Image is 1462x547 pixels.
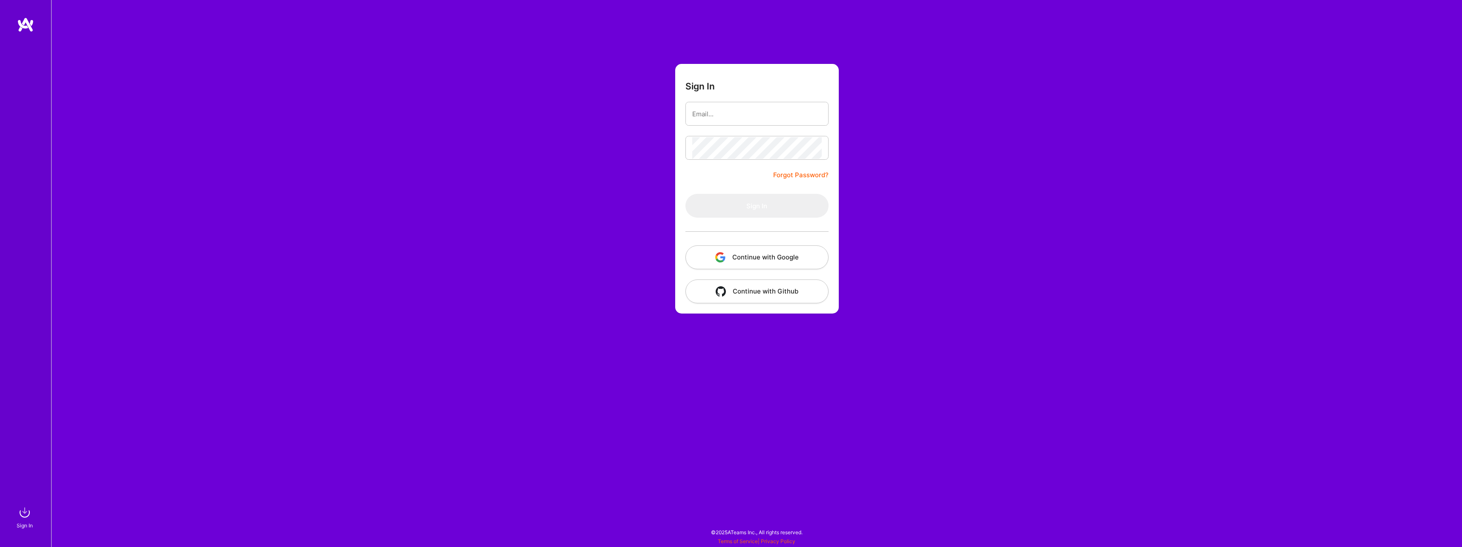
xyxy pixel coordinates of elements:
[773,170,829,180] a: Forgot Password?
[761,538,795,544] a: Privacy Policy
[715,252,725,262] img: icon
[17,17,34,32] img: logo
[685,194,829,218] button: Sign In
[16,504,33,521] img: sign in
[685,245,829,269] button: Continue with Google
[718,538,758,544] a: Terms of Service
[685,279,829,303] button: Continue with Github
[685,81,715,92] h3: Sign In
[17,521,33,530] div: Sign In
[718,538,795,544] span: |
[18,504,33,530] a: sign inSign In
[716,286,726,297] img: icon
[51,521,1462,543] div: © 2025 ATeams Inc., All rights reserved.
[692,103,822,125] input: Email...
